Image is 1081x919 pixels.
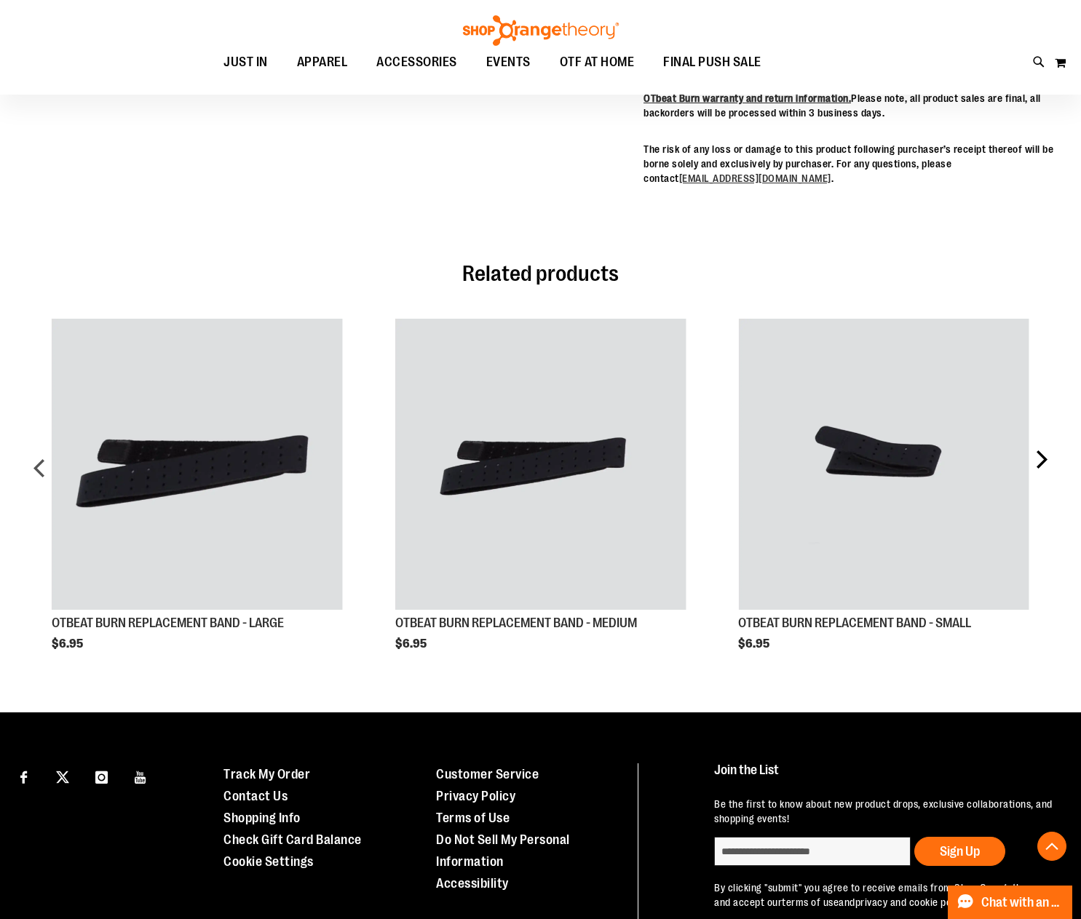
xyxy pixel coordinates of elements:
a: Cookie Settings [223,854,314,869]
span: JUST IN [223,46,268,79]
a: Product Page Link [52,319,343,612]
span: EVENTS [486,46,531,79]
img: Twitter [56,771,69,784]
img: Shop Orangetheory [461,15,621,46]
a: Product Page Link [395,319,686,612]
div: prev [25,297,55,651]
img: OTBEAT BURN REPLACEMENT BAND - SMALL [738,319,1029,610]
span: Related products [462,261,619,286]
span: APPAREL [297,46,348,79]
a: [EMAIL_ADDRESS][DOMAIN_NAME] [679,172,831,184]
span: Sign Up [940,844,980,859]
a: Track My Order [223,767,310,781]
p: Please note, all product sales are final, all backorders will be processed within 3 business days. [644,91,1056,120]
a: Visit our Youtube page [128,763,154,789]
a: Customer Service [436,767,539,781]
a: Do Not Sell My Personal Information [436,832,570,869]
div: next [1026,297,1056,651]
span: $6.95 [395,637,429,651]
a: OTBEAT BURN REPLACEMENT BAND - MEDIUM [395,616,637,630]
p: The risk of any loss or damage to this product following purchaser’s receipt thereof will be born... [644,142,1056,186]
a: terms of use [782,896,839,908]
a: Product Page Link [738,319,1029,612]
button: Sign Up [914,837,1005,866]
img: OTBEAT BURN REPLACEMENT BAND - LARGE [52,319,343,610]
span: OTF AT HOME [560,46,635,79]
a: Visit our Instagram page [89,763,114,789]
a: privacy and cookie policy. [855,896,969,908]
h4: Join the List [714,763,1053,790]
span: $6.95 [52,637,85,651]
span: ACCESSORIES [376,46,457,79]
img: OTBEAT BURN REPLACEMENT BAND - MEDIUM [395,319,686,610]
a: Accessibility [436,876,509,891]
a: OTBEAT BURN REPLACEMENT BAND - LARGE [52,616,284,630]
a: OTbeat Burn warranty and return information. [644,92,851,104]
p: By clicking "submit" you agree to receive emails from Shop Orangetheory and accept our and [714,880,1053,910]
p: Be the first to know about new product drops, exclusive collaborations, and shopping events! [714,797,1053,826]
span: $6.95 [738,637,772,651]
button: Chat with an Expert [948,886,1073,919]
a: Contact Us [223,789,288,803]
a: Privacy Policy [436,789,515,803]
a: OTBEAT BURN REPLACEMENT BAND - SMALL [738,616,971,630]
button: Back To Top [1037,832,1066,861]
a: Shopping Info [223,811,301,825]
a: Visit our X page [50,763,76,789]
span: Chat with an Expert [981,896,1064,910]
span: FINAL PUSH SALE [663,46,761,79]
a: Visit our Facebook page [11,763,36,789]
input: enter email [714,837,911,866]
a: Terms of Use [436,811,510,825]
a: Check Gift Card Balance [223,832,362,847]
